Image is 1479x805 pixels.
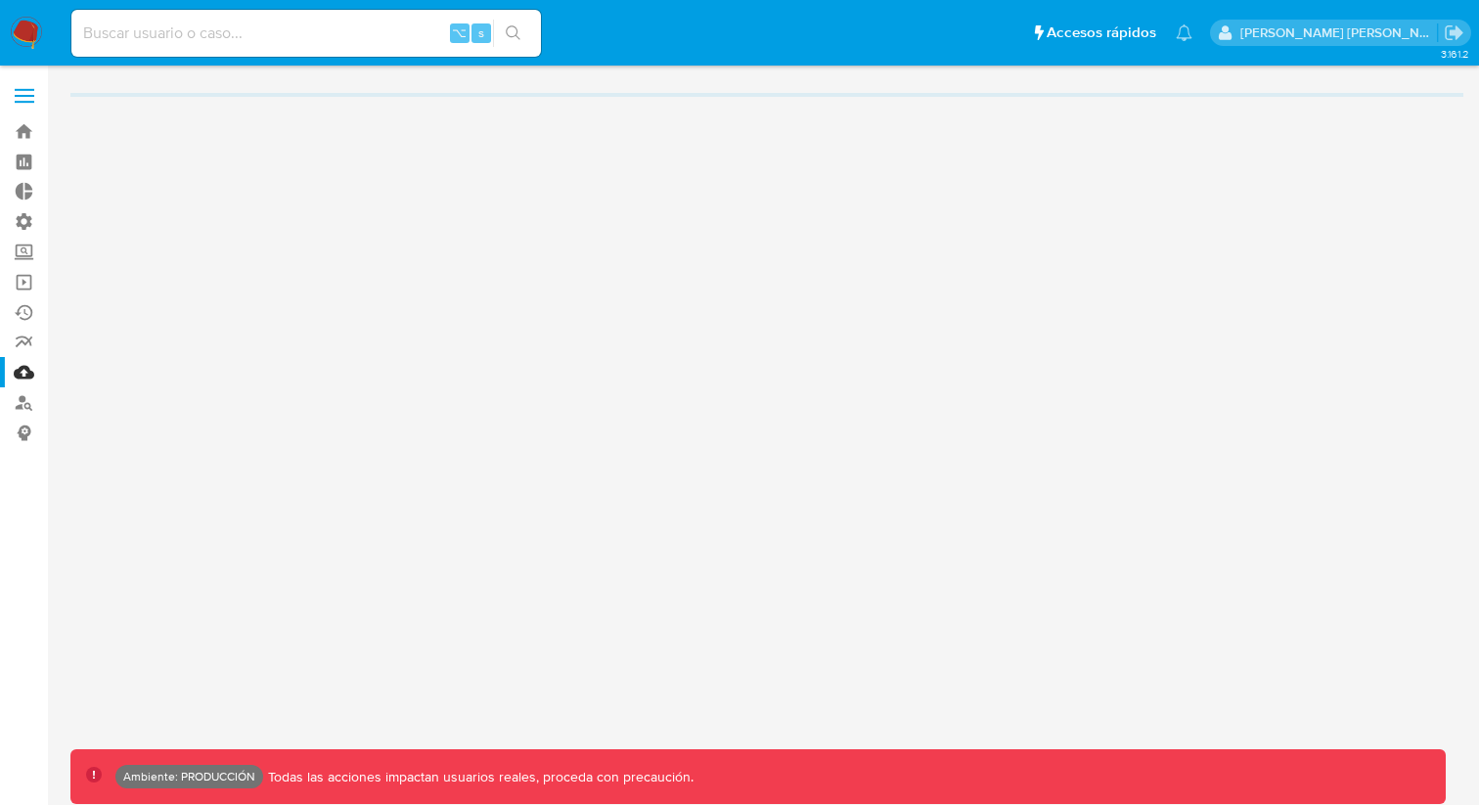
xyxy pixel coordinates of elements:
p: Ambiente: PRODUCCIÓN [123,773,255,781]
span: ⌥ [452,23,467,42]
p: Todas las acciones impactan usuarios reales, proceda con precaución. [263,768,694,786]
span: Accesos rápidos [1047,22,1156,43]
span: s [478,23,484,42]
button: search-icon [493,20,533,47]
p: edwin.alonso@mercadolibre.com.co [1240,23,1438,42]
a: Salir [1444,22,1464,43]
a: Notificaciones [1176,24,1192,41]
input: Buscar usuario o caso... [71,21,541,46]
